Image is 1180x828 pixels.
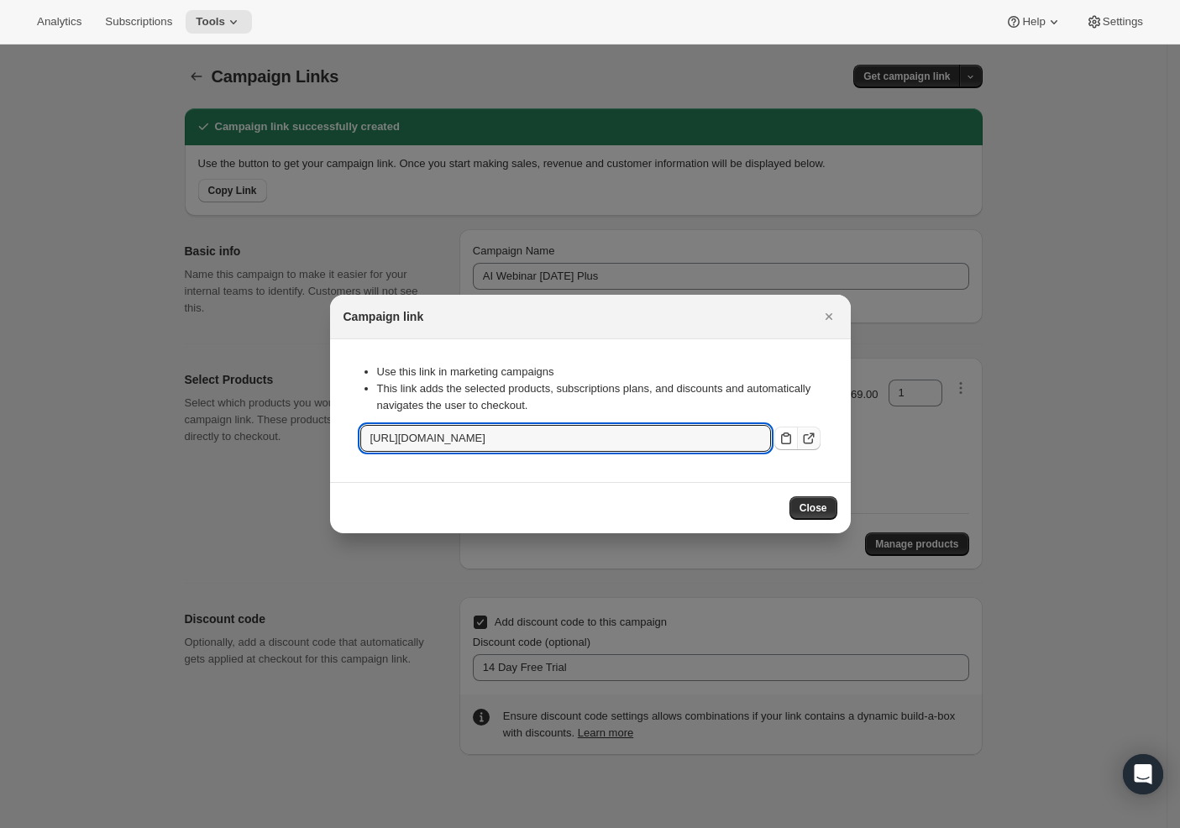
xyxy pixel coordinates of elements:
span: Settings [1103,15,1143,29]
span: Tools [196,15,225,29]
button: Tools [186,10,252,34]
span: Close [800,501,827,515]
button: Analytics [27,10,92,34]
button: Settings [1076,10,1153,34]
button: Close [817,305,841,328]
h2: Campaign link [344,308,424,325]
span: Subscriptions [105,15,172,29]
li: Use this link in marketing campaigns [377,364,821,380]
span: Analytics [37,15,81,29]
span: Help [1022,15,1045,29]
button: Close [789,496,837,520]
button: Subscriptions [95,10,182,34]
button: Help [995,10,1072,34]
div: Open Intercom Messenger [1123,754,1163,794]
li: This link adds the selected products, subscriptions plans, and discounts and automatically naviga... [377,380,821,414]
